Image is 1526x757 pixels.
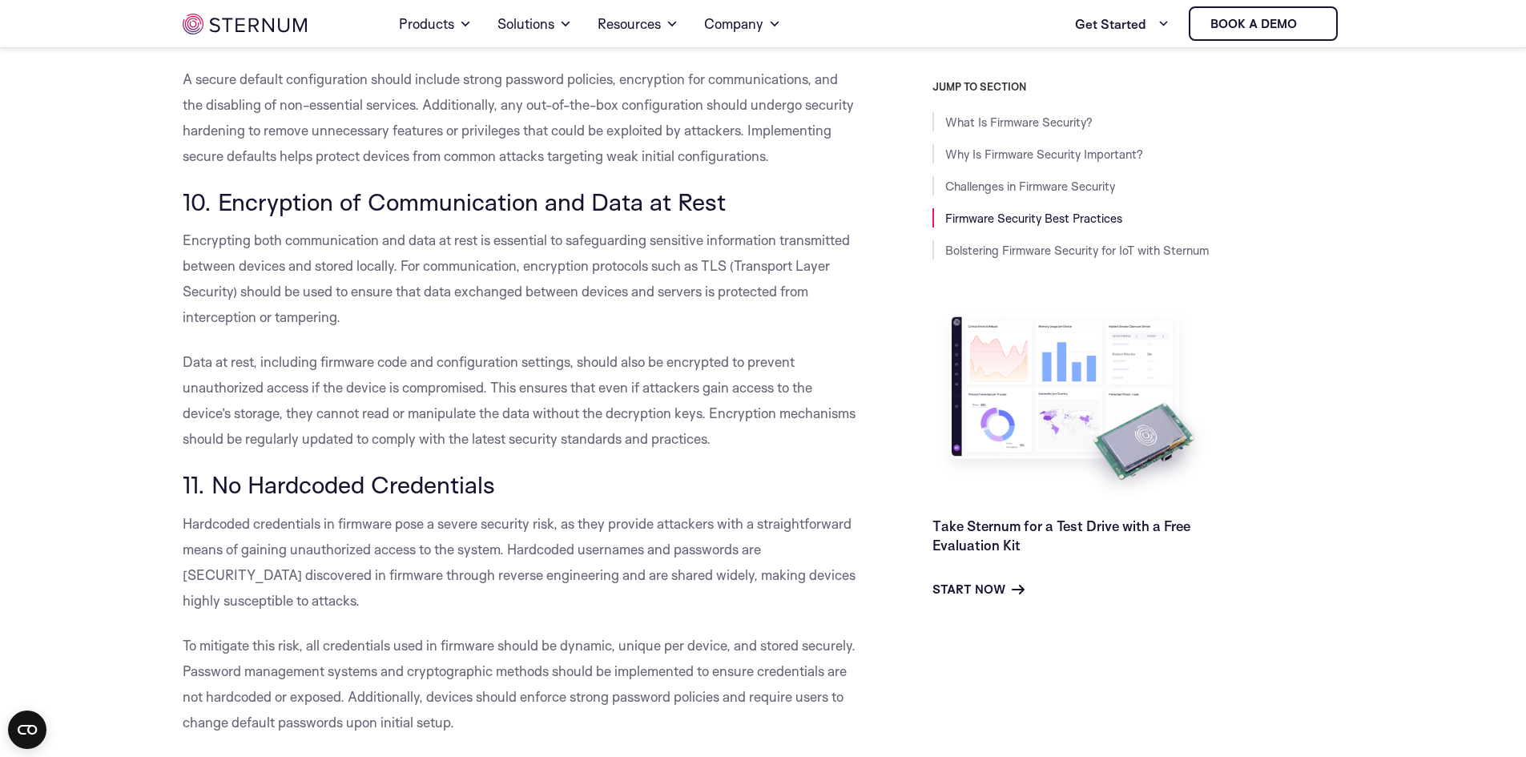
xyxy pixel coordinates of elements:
[945,115,1093,130] a: What Is Firmware Security?
[8,711,46,749] button: Open CMP widget
[704,2,781,46] a: Company
[932,80,1344,93] h3: JUMP TO SECTION
[932,304,1213,504] img: Take Sternum for a Test Drive with a Free Evaluation Kit
[932,580,1025,599] a: Start Now
[183,469,495,499] span: 11. No Hardcoded Credentials
[399,2,472,46] a: Products
[183,515,856,609] span: Hardcoded credentials in firmware pose a severe security risk, as they provide attackers with a s...
[598,2,678,46] a: Resources
[945,179,1115,194] a: Challenges in Firmware Security
[1189,6,1338,41] a: Book a demo
[1303,18,1316,30] img: sternum iot
[183,70,854,164] span: A secure default configuration should include strong password policies, encryption for communicat...
[1075,8,1170,40] a: Get Started
[183,637,856,731] span: To mitigate this risk, all credentials used in firmware should be dynamic, unique per device, and...
[945,211,1122,226] a: Firmware Security Best Practices
[183,187,726,216] span: 10. Encryption of Communication and Data at Rest
[945,147,1143,162] a: Why Is Firmware Security Important?
[932,517,1190,554] a: Take Sternum for a Test Drive with a Free Evaluation Kit
[497,2,572,46] a: Solutions
[183,353,856,447] span: Data at rest, including firmware code and configuration settings, should also be encrypted to pre...
[183,14,307,34] img: sternum iot
[945,243,1209,258] a: Bolstering Firmware Security for IoT with Sternum
[183,232,850,325] span: Encrypting both communication and data at rest is essential to safeguarding sensitive information...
